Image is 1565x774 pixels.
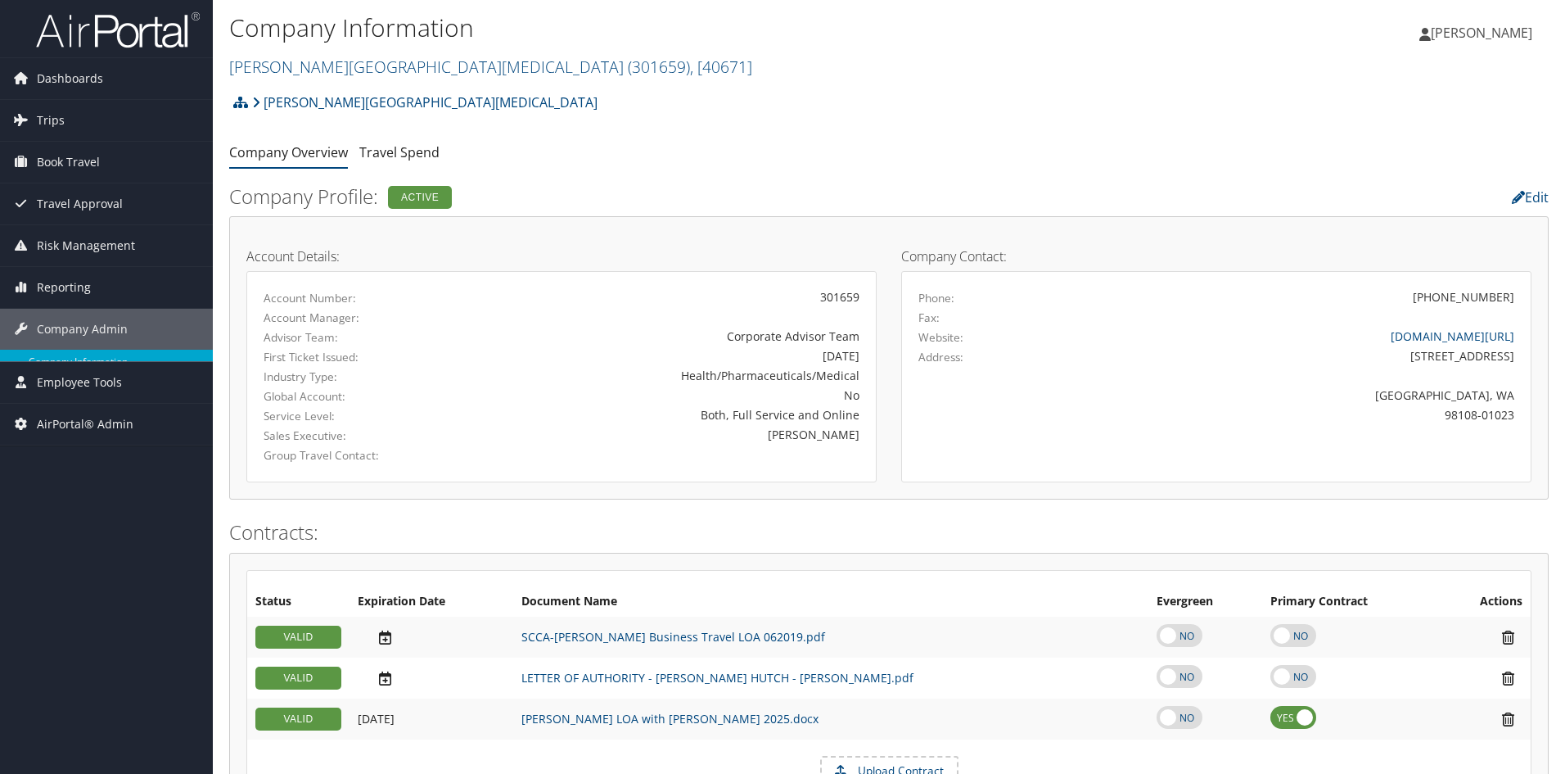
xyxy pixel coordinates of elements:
[1419,8,1549,57] a: [PERSON_NAME]
[513,587,1148,617] th: Document Name
[628,56,690,78] span: ( 301659 )
[264,408,446,424] label: Service Level:
[358,670,505,687] div: Add/Edit Date
[229,518,1549,546] h2: Contracts:
[1074,387,1515,404] div: [GEOGRAPHIC_DATA], WA
[471,347,859,364] div: [DATE]
[264,329,446,346] label: Advisor Team:
[1431,24,1532,42] span: [PERSON_NAME]
[1494,629,1522,646] i: Remove Contract
[264,447,446,464] label: Group Travel Contact:
[37,267,91,308] span: Reporting
[521,711,819,726] a: [PERSON_NAME] LOA with [PERSON_NAME] 2025.docx
[252,86,598,119] a: [PERSON_NAME][GEOGRAPHIC_DATA][MEDICAL_DATA]
[37,183,123,224] span: Travel Approval
[471,288,859,306] div: 301659
[37,58,103,99] span: Dashboards
[264,428,446,444] label: Sales Executive:
[264,310,446,326] label: Account Manager:
[471,387,859,404] div: No
[521,670,913,686] a: LETTER OF AUTHORITY - [PERSON_NAME] HUTCH - [PERSON_NAME].pdf
[255,667,341,690] div: VALID
[901,250,1531,263] h4: Company Contact:
[246,250,877,263] h4: Account Details:
[359,143,440,161] a: Travel Spend
[1391,328,1514,344] a: [DOMAIN_NAME][URL]
[521,629,825,645] a: SCCA-[PERSON_NAME] Business Travel LOA 062019.pdf
[1074,406,1515,423] div: 98108-01023
[37,362,122,403] span: Employee Tools
[471,426,859,443] div: [PERSON_NAME]
[1439,587,1531,617] th: Actions
[264,388,446,405] label: Global Account:
[229,11,1109,45] h1: Company Information
[1494,711,1522,728] i: Remove Contract
[690,56,752,78] span: , [ 40671 ]
[350,587,513,617] th: Expiration Date
[37,142,100,183] span: Book Travel
[264,349,446,365] label: First Ticket Issued:
[1413,288,1514,306] div: [PHONE_NUMBER]
[36,11,200,49] img: airportal-logo.png
[1074,347,1515,364] div: [STREET_ADDRESS]
[37,225,135,266] span: Risk Management
[247,587,350,617] th: Status
[264,290,446,306] label: Account Number:
[37,309,128,350] span: Company Admin
[37,100,65,141] span: Trips
[229,56,752,78] a: [PERSON_NAME][GEOGRAPHIC_DATA][MEDICAL_DATA]
[358,712,505,726] div: Add/Edit Date
[1262,587,1439,617] th: Primary Contract
[1148,587,1261,617] th: Evergreen
[229,143,348,161] a: Company Overview
[358,711,395,726] span: [DATE]
[37,404,133,445] span: AirPortal® Admin
[918,310,940,326] label: Fax:
[471,367,859,384] div: Health/Pharmaceuticals/Medical
[918,329,963,346] label: Website:
[918,349,963,365] label: Address:
[471,328,859,345] div: Corporate Advisor Team
[1494,670,1522,687] i: Remove Contract
[1512,188,1549,206] a: Edit
[358,629,505,646] div: Add/Edit Date
[255,626,341,649] div: VALID
[471,406,859,423] div: Both, Full Service and Online
[264,369,446,385] label: Industry Type:
[918,290,954,306] label: Phone:
[229,183,1101,210] h2: Company Profile:
[388,186,452,209] div: Active
[255,708,341,731] div: VALID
